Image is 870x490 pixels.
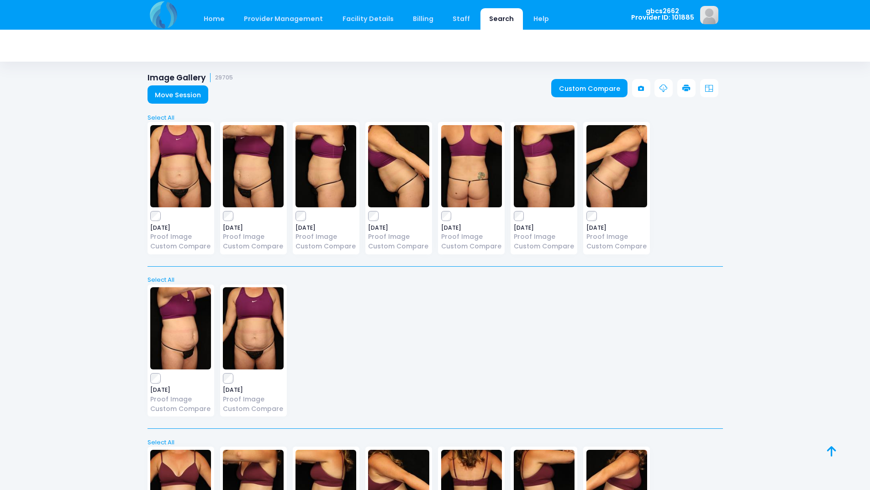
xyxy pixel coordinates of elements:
span: [DATE] [150,387,211,393]
a: Proof Image [295,232,356,242]
a: Proof Image [368,232,429,242]
span: [DATE] [514,225,575,231]
img: image [223,287,284,369]
span: [DATE] [295,225,356,231]
a: Custom Compare [295,242,356,251]
a: Staff [444,8,479,30]
img: image [368,125,429,207]
span: [DATE] [368,225,429,231]
a: Custom Compare [551,79,627,97]
a: Proof Image [150,395,211,404]
img: image [223,125,284,207]
img: image [514,125,575,207]
a: Search [480,8,523,30]
span: gbcs2662 Provider ID: 101885 [631,8,694,21]
span: [DATE] [223,387,284,393]
a: Proof Image [514,232,575,242]
a: Billing [404,8,442,30]
a: Home [195,8,234,30]
a: Proof Image [223,232,284,242]
small: 29705 [215,74,233,81]
a: Help [524,8,558,30]
a: Move Session [148,85,209,104]
a: Custom Compare [586,242,647,251]
a: Proof Image [586,232,647,242]
img: image [150,125,211,207]
span: [DATE] [586,225,647,231]
span: [DATE] [441,225,502,231]
span: [DATE] [150,225,211,231]
a: Custom Compare [441,242,502,251]
img: image [441,125,502,207]
img: image [150,287,211,369]
a: Custom Compare [150,404,211,414]
a: Custom Compare [150,242,211,251]
h1: Image Gallery [148,73,233,83]
span: [DATE] [223,225,284,231]
a: Custom Compare [368,242,429,251]
a: Select All [144,113,726,122]
img: image [586,125,647,207]
a: Facility Details [333,8,402,30]
a: Proof Image [441,232,502,242]
a: Proof Image [223,395,284,404]
img: image [295,125,356,207]
img: image [700,6,718,24]
a: Custom Compare [223,404,284,414]
a: Custom Compare [223,242,284,251]
a: Custom Compare [514,242,575,251]
a: Select All [144,275,726,285]
a: Provider Management [235,8,332,30]
a: Select All [144,438,726,447]
a: Proof Image [150,232,211,242]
